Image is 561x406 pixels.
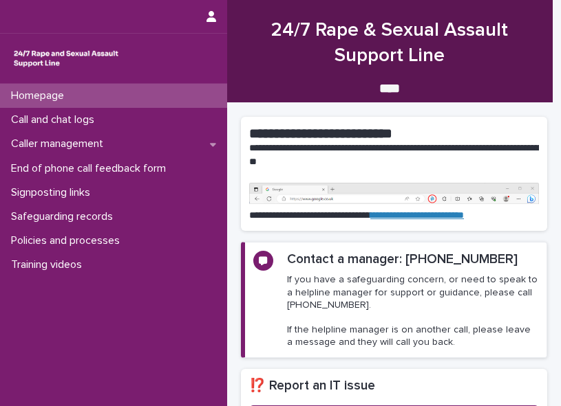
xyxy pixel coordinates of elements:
[287,251,518,269] h2: Contact a manager: [PHONE_NUMBER]
[6,234,131,247] p: Policies and processes
[6,210,124,223] p: Safeguarding records
[287,273,538,348] p: If you have a safeguarding concern, or need to speak to a helpline manager for support or guidanc...
[11,45,121,72] img: rhQMoQhaT3yELyF149Cw
[6,137,114,150] p: Caller management
[249,377,539,395] h2: ⁉️ Report an IT issue
[241,18,539,69] h1: 24/7 Rape & Sexual Assault Support Line
[6,162,177,175] p: End of phone call feedback form
[249,183,539,205] img: https%3A%2F%2Fcdn.document360.io%2F0deca9d6-0dac-4e56-9e8f-8d9979bfce0e%2FImages%2FDocumentation%...
[6,258,93,271] p: Training videos
[6,89,75,102] p: Homepage
[6,186,101,199] p: Signposting links
[6,113,105,126] p: Call and chat logs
